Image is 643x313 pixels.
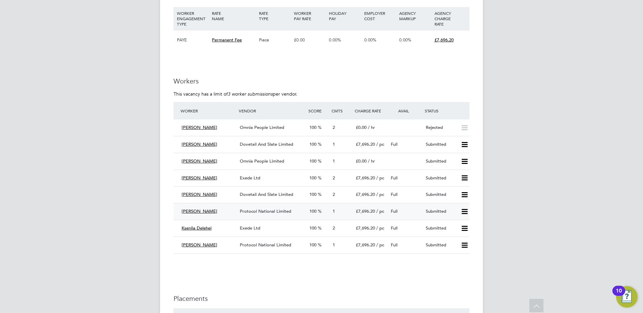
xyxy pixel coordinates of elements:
[333,175,335,181] span: 2
[240,192,293,197] span: Dovetail And Slate Limited
[182,208,217,214] span: [PERSON_NAME]
[356,242,375,248] span: £7,696.20
[309,175,316,181] span: 100
[182,141,217,147] span: [PERSON_NAME]
[391,242,398,248] span: Full
[376,192,384,197] span: / pc
[356,192,375,197] span: £7,696.20
[376,141,384,147] span: / pc
[309,141,316,147] span: 100
[333,141,335,147] span: 1
[333,125,335,130] span: 2
[179,105,237,117] div: Worker
[333,208,335,214] span: 1
[376,208,384,214] span: / pc
[174,294,469,303] h3: Placements
[329,37,341,43] span: 0.00%
[398,7,432,25] div: AGENCY MARKUP
[423,223,458,234] div: Submitted
[309,208,316,214] span: 100
[423,240,458,251] div: Submitted
[175,30,210,50] div: PAYE
[210,7,257,25] div: RATE NAME
[240,175,260,181] span: Exede Ltd
[309,192,316,197] span: 100
[363,7,398,25] div: EMPLOYER COST
[356,208,375,214] span: £7,696.20
[376,242,384,248] span: / pc
[309,125,316,130] span: 100
[353,105,388,117] div: Charge Rate
[391,208,398,214] span: Full
[309,225,316,231] span: 100
[240,242,291,248] span: Protocol National Limited
[423,189,458,200] div: Submitted
[237,105,307,117] div: Vendor
[423,122,458,133] div: Rejected
[240,141,293,147] span: Dovetail And Slate Limited
[368,158,375,164] span: / hr
[257,30,292,50] div: Piece
[292,30,327,50] div: £0.00
[616,286,638,308] button: Open Resource Center, 10 new notifications
[182,158,217,164] span: [PERSON_NAME]
[333,158,335,164] span: 1
[307,105,330,117] div: Score
[309,158,316,164] span: 100
[174,77,469,85] h3: Workers
[327,7,362,25] div: HOLIDAY PAY
[388,105,423,117] div: Avail
[240,225,260,231] span: Exede Ltd
[423,139,458,150] div: Submitted
[433,7,468,30] div: AGENCY CHARGE RATE
[257,7,292,25] div: RATE TYPE
[391,175,398,181] span: Full
[423,206,458,217] div: Submitted
[333,242,335,248] span: 1
[356,158,367,164] span: £0.00
[182,175,217,181] span: [PERSON_NAME]
[330,105,353,117] div: Cmts
[376,225,384,231] span: / pc
[333,225,335,231] span: 2
[368,125,375,130] span: / hr
[309,242,316,248] span: 100
[356,225,375,231] span: £7,696.20
[356,175,375,181] span: £7,696.20
[333,192,335,197] span: 2
[376,175,384,181] span: / pc
[182,125,217,130] span: [PERSON_NAME]
[391,141,398,147] span: Full
[240,158,284,164] span: Omnia People Limited
[423,173,458,184] div: Submitted
[423,156,458,167] div: Submitted
[616,291,622,300] div: 10
[423,105,469,117] div: Status
[292,7,327,25] div: WORKER PAY RATE
[174,91,469,97] p: This vacancy has a limit of per vendor.
[175,7,210,30] div: WORKER ENGAGEMENT TYPE
[182,192,217,197] span: [PERSON_NAME]
[212,37,242,43] span: Permanent Fee
[391,225,398,231] span: Full
[182,242,217,248] span: [PERSON_NAME]
[356,125,367,130] span: £0.00
[391,192,398,197] span: Full
[228,91,273,97] em: 3 worker submissions
[240,208,291,214] span: Protocol National Limited
[182,225,212,231] span: Kseniia Delehei
[399,37,411,43] span: 0.00%
[434,37,454,43] span: £7,696.20
[364,37,376,43] span: 0.00%
[356,141,375,147] span: £7,696.20
[240,125,284,130] span: Omnia People Limited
